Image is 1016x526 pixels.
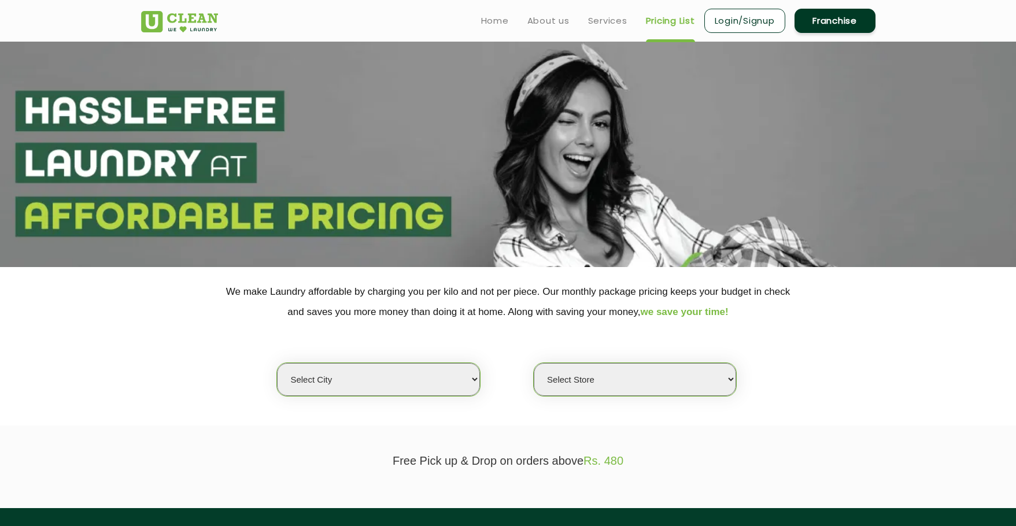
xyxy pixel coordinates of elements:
[795,9,875,33] a: Franchise
[583,454,623,467] span: Rs. 480
[141,454,875,468] p: Free Pick up & Drop on orders above
[588,14,627,28] a: Services
[527,14,570,28] a: About us
[481,14,509,28] a: Home
[141,11,218,32] img: UClean Laundry and Dry Cleaning
[646,14,695,28] a: Pricing List
[641,306,729,317] span: we save your time!
[141,281,875,322] p: We make Laundry affordable by charging you per kilo and not per piece. Our monthly package pricin...
[704,9,785,33] a: Login/Signup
